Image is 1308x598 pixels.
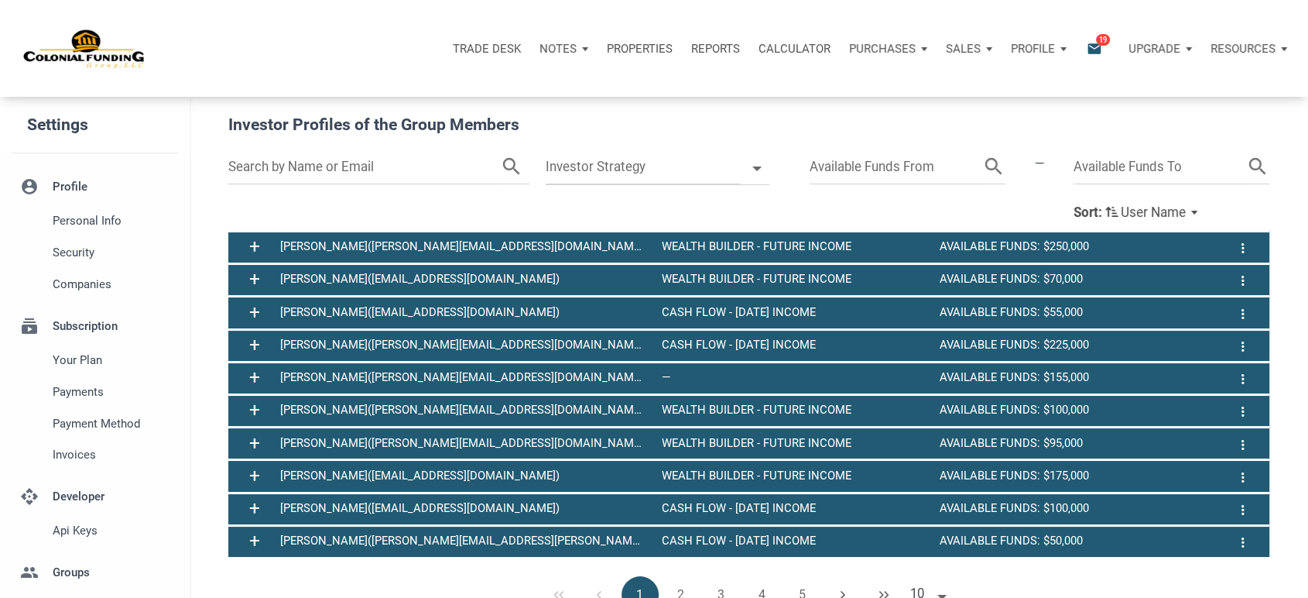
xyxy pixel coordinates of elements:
p: Sales [946,42,981,56]
button: Upgrade [1119,26,1201,72]
span: [PERSON_NAME] [280,305,368,319]
span: Your plan [53,351,171,369]
div: Wealth Builder - Future Income [653,237,931,256]
div: Available Funds: $155,000 [932,368,1210,387]
a: Companies [12,269,178,301]
a: Payment Method [12,407,178,439]
a: Calculator [749,26,840,72]
span: Companies [53,275,171,294]
div: Cash Flow - [DATE] Income [653,335,931,354]
p: Trade Desk [453,42,521,56]
span: ([PERSON_NAME][EMAIL_ADDRESS][DOMAIN_NAME]) [368,436,647,450]
a: Invoices [12,439,178,471]
p: Properties [607,42,673,56]
span: [PERSON_NAME] [280,436,368,450]
div: — [1013,149,1066,196]
span: + [249,368,260,389]
i: search [500,149,523,184]
span: Security [53,243,171,262]
h5: Investor Profiles of the Group Members [228,112,1269,138]
p: Resources [1210,42,1275,56]
button: Reports [682,26,749,72]
div: Wealth Builder - Future Income [653,400,931,419]
div: Available Funds: $70,000 [932,270,1210,288]
div: Wealth Builder - Future Income [653,466,931,485]
span: [PERSON_NAME] [280,239,368,253]
a: Api keys [12,515,178,547]
input: Search by Name or Email [228,149,500,184]
button: Resources [1201,26,1296,72]
span: ([PERSON_NAME][EMAIL_ADDRESS][PERSON_NAME][DOMAIN_NAME]) [368,534,734,548]
p: Calculator [758,42,830,56]
div: Available Funds: $55,000 [932,303,1210,321]
span: [PERSON_NAME] [280,403,368,417]
span: + [249,400,260,421]
button: Purchases [840,26,936,72]
span: [PERSON_NAME] [280,272,368,286]
button: Sort:User Name [1073,204,1204,222]
button: Trade Desk [443,26,530,72]
p: Reports [691,42,740,56]
div: Wealth Builder - Future Income [653,434,931,452]
a: Properties [598,26,682,72]
div: Cash Flow - [DATE] Income [653,499,931,517]
a: Personal Info [12,205,178,237]
div: Wealth Builder - Future Income [653,270,931,288]
span: + [249,270,260,290]
span: Investor Strategy [546,149,740,184]
span: Payments [53,383,171,401]
button: email19 [1075,26,1119,72]
input: Available Funds To [1073,149,1246,184]
span: + [249,303,260,324]
p: Upgrade [1128,42,1180,56]
div: Available Funds: $250,000 [932,237,1210,256]
i: email [1085,40,1104,57]
img: NoteUnlimited [23,28,146,69]
span: + [249,335,260,356]
span: Api keys [53,521,171,540]
span: ([PERSON_NAME][EMAIL_ADDRESS][DOMAIN_NAME]) [368,239,647,253]
div: Available Funds: $100,000 [932,400,1210,419]
a: Your plan [12,344,178,376]
span: ([EMAIL_ADDRESS][DOMAIN_NAME]) [368,305,560,319]
input: Available Funds From [810,149,982,184]
span: Invoices [53,445,171,464]
p: Purchases [849,42,916,56]
p: Profile [1011,42,1055,56]
div: Sort: [1073,204,1102,219]
button: Notes [530,26,598,72]
button: Profile [1002,26,1076,72]
span: + [249,466,260,487]
span: ([EMAIL_ADDRESS][DOMAIN_NAME]) [368,272,560,286]
div: Available Funds: $50,000 [932,531,1210,550]
div: Available Funds: $100,000 [932,499,1210,517]
span: Personal Info [53,211,171,230]
span: + [249,237,260,258]
button: Sales [936,26,1002,72]
div: Available Funds: $95,000 [932,434,1210,452]
span: [PERSON_NAME] [280,501,368,515]
div: — [653,368,931,387]
div: Available Funds: $175,000 [932,466,1210,485]
span: ([PERSON_NAME][EMAIL_ADDRESS][DOMAIN_NAME]) [368,370,647,384]
span: ([EMAIL_ADDRESS][DOMAIN_NAME]) [368,469,560,483]
span: ([PERSON_NAME][EMAIL_ADDRESS][DOMAIN_NAME]) [368,338,647,352]
span: [PERSON_NAME] [280,338,368,352]
p: Notes [539,42,577,56]
a: Payments [12,376,178,407]
span: ([PERSON_NAME][EMAIL_ADDRESS][DOMAIN_NAME]) [368,403,647,417]
span: [PERSON_NAME] [280,534,368,548]
span: + [249,434,260,455]
h5: Settings [27,108,190,142]
a: Security [12,237,178,269]
div: Cash Flow - [DATE] Income [653,303,931,321]
span: + [249,499,260,520]
span: [PERSON_NAME] [280,469,368,483]
span: User Name [1121,204,1186,219]
i: search [1246,149,1269,184]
